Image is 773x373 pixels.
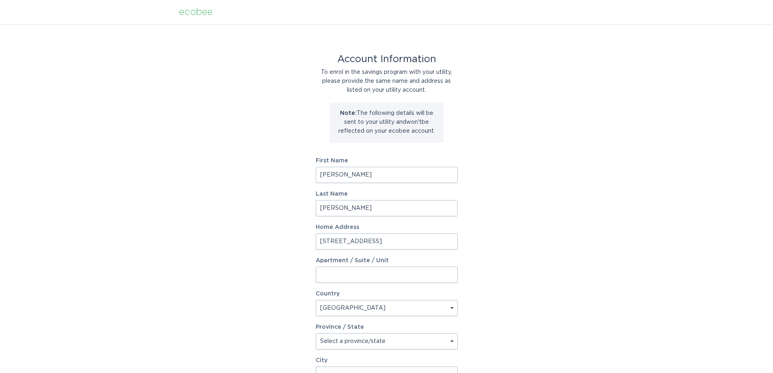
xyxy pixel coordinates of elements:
[316,291,340,297] label: Country
[316,324,364,330] label: Province / State
[316,158,458,164] label: First Name
[316,224,458,230] label: Home Address
[316,55,458,64] div: Account Information
[316,191,458,197] label: Last Name
[316,68,458,95] div: To enrol in the savings program with your utility, please provide the same name and address as li...
[179,8,213,17] div: ecobee
[316,258,458,263] label: Apartment / Suite / Unit
[316,358,458,363] label: City
[336,109,437,136] p: The following details will be sent to your utility and won't be reflected on your ecobee account.
[340,110,357,116] strong: Note:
